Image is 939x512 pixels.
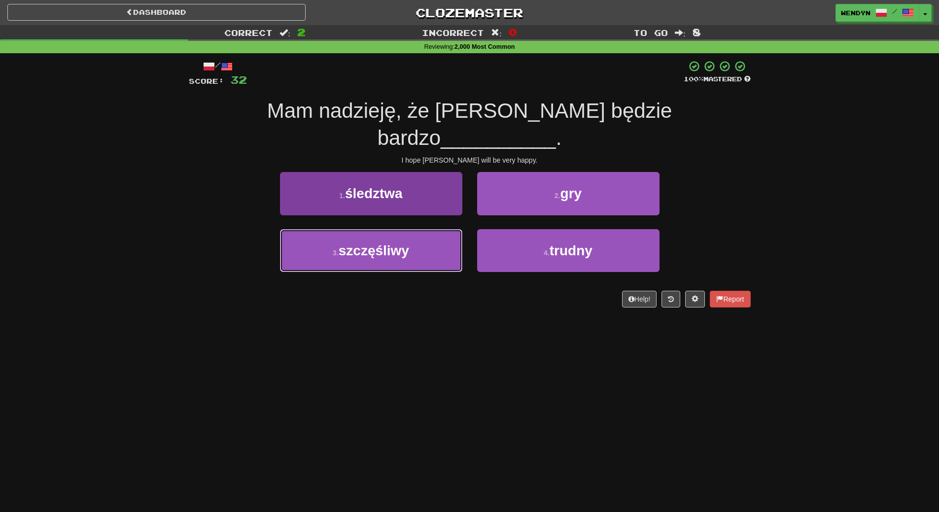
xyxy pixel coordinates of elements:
span: Incorrect [422,28,484,37]
a: Clozemaster [320,4,619,21]
span: 100 % [684,75,703,83]
div: Mastered [684,75,751,84]
span: : [491,29,502,37]
span: To go [633,28,668,37]
span: : [279,29,290,37]
span: śledztwa [345,186,403,201]
span: __________ [441,126,556,149]
span: Correct [224,28,273,37]
div: I hope [PERSON_NAME] will be very happy. [189,155,751,165]
button: Report [710,291,750,307]
small: 1 . [339,192,345,200]
small: 3 . [333,249,339,257]
span: 32 [230,73,247,86]
button: 2.gry [477,172,660,215]
button: 4.trudny [477,229,660,272]
a: WendyN / [835,4,919,22]
small: 4 . [544,249,550,257]
small: 2 . [555,192,560,200]
span: 0 [509,26,517,38]
span: Score: [189,77,224,85]
strong: 2,000 Most Common [454,43,515,50]
div: / [189,60,247,72]
span: szczęśliwy [339,243,409,258]
span: : [675,29,686,37]
button: Help! [622,291,657,307]
span: / [892,8,897,15]
button: Round history (alt+y) [661,291,680,307]
span: Mam nadzieję, że [PERSON_NAME] będzie bardzo [267,99,672,149]
span: 2 [297,26,306,38]
span: gry [560,186,582,201]
a: Dashboard [7,4,306,21]
span: trudny [550,243,592,258]
span: . [556,126,562,149]
span: 8 [693,26,701,38]
button: 1.śledztwa [280,172,462,215]
span: WendyN [841,8,870,17]
button: 3.szczęśliwy [280,229,462,272]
